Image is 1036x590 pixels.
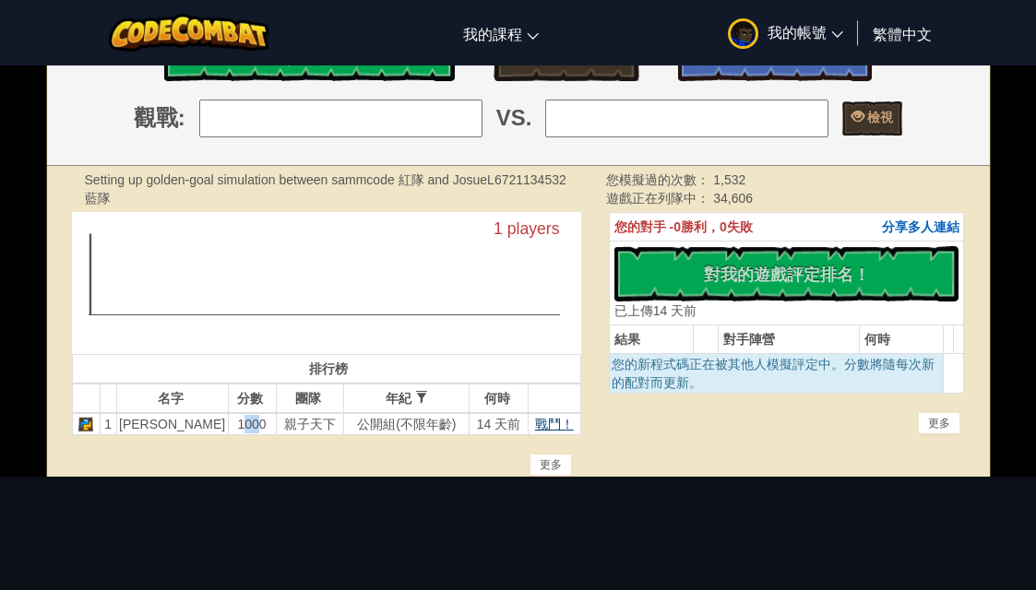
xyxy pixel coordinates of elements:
span: 34,606 [713,191,753,206]
span: 分享多人連結 [881,219,959,234]
span: : [178,102,185,134]
th: 0 0 [609,212,964,241]
a: 繁體中文 [863,8,941,58]
a: 戰鬥！ [535,417,574,431]
span: 對我的遊戲評定排名！ [704,263,870,286]
span: 遊戲正在列隊中： [606,191,713,206]
span: 對手 - [640,219,674,234]
a: 我的課程 [454,8,548,58]
text: 1 players [494,218,560,237]
td: 1 [100,413,116,435]
span: 1,532 [713,172,745,187]
span: 您模擬過的次數： [606,172,713,187]
div: 更多 [530,454,572,476]
td: 14 天前 [470,413,528,435]
span: 我的課程 [463,24,522,43]
td: 親子天下 [276,413,344,435]
span: 勝利， [681,219,720,234]
th: 何時 [859,324,944,353]
span: 繁體中文 [873,24,932,43]
td: 公開組(不限年齡) [344,413,470,435]
span: 檢視 [864,108,893,125]
th: 團隊 [276,383,344,413]
span: 我的帳號 [768,22,843,41]
span: 您的 [614,219,640,234]
td: [PERSON_NAME] [116,413,228,435]
span: 您的新程式碼正在被其他人模擬評定中。分數將隨每次新的配對而更新。 [612,357,935,390]
span: 已上傳 [614,303,653,318]
span: 失敗 [727,219,753,234]
td: 1000 [228,413,276,435]
th: 結果 [609,324,694,353]
strong: Setting up golden-goal simulation between sammcode 紅隊 and JosueL6721134532 藍隊 [85,172,566,206]
th: 年紀 [344,383,470,413]
a: 我的帳號 [719,4,852,62]
span: 觀戰 [134,102,178,134]
img: avatar [728,18,758,49]
div: 更多 [918,412,960,434]
th: 何時 [470,383,528,413]
th: 分數 [228,383,276,413]
button: 對我的遊戲評定排名！ [614,246,959,301]
span: VS. [496,102,532,134]
th: 對手陣營 [718,324,859,353]
div: 14 天前 [614,301,697,320]
img: CodeCombat logo [109,14,270,52]
span: 排行榜 [309,361,348,376]
th: 名字 [116,383,228,413]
